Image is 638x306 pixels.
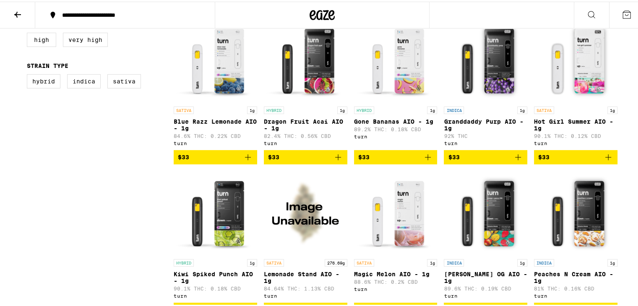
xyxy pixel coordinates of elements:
[264,105,284,112] p: HYBRID
[264,148,347,163] button: Add to bag
[534,148,617,163] button: Add to bag
[534,291,617,297] div: turn
[534,284,617,290] p: 81% THC: 0.16% CBD
[354,269,437,276] p: Magic Melon AIO - 1g
[174,169,257,301] a: Open page for Kiwi Spiked Punch AIO - 1g from turn
[174,169,257,253] img: turn - Kiwi Spiked Punch AIO - 1g
[264,139,347,144] div: turn
[444,105,464,112] p: INDICA
[27,61,68,67] legend: Strain Type
[358,152,370,159] span: $33
[444,269,527,283] p: [PERSON_NAME] OG AIO - 1g
[264,291,347,297] div: turn
[107,73,141,87] label: Sativa
[264,257,284,265] p: SATIVA
[607,257,617,265] p: 1g
[444,284,527,290] p: 89.6% THC: 0.19% CBD
[534,169,617,253] img: turn - Peaches N Cream AIO - 1g
[444,17,527,101] img: turn - Granddaddy Purp AIO - 1g
[444,169,527,253] img: turn - Mango Guava OG AIO - 1g
[27,31,56,45] label: High
[63,31,108,45] label: Very High
[174,148,257,163] button: Add to bag
[534,17,617,148] a: Open page for Hot Girl Summer AIO - 1g from turn
[607,105,617,112] p: 1g
[448,152,459,159] span: $33
[354,17,437,101] img: turn - Gone Bananas AIO - 1g
[534,17,617,101] img: turn - Hot Girl Summer AIO - 1g
[337,105,347,112] p: 1g
[444,257,464,265] p: INDICA
[354,125,437,130] p: 89.2% THC: 0.18% CBD
[354,277,437,283] p: 88.6% THC: 0.2% CBD
[534,269,617,283] p: Peaches N Cream AIO - 1g
[174,117,257,130] p: Blue Razz Lemonade AIO - 1g
[264,132,347,137] p: 82.4% THC: 0.56% CBD
[354,17,437,148] a: Open page for Gone Bananas AIO - 1g from turn
[247,105,257,112] p: 1g
[534,132,617,137] p: 90.1% THC: 0.12% CBD
[264,169,347,301] a: Open page for Lemonade Stand AIO - 1g from turn
[538,152,549,159] span: $33
[264,284,347,290] p: 84.64% THC: 1.13% CBD
[174,132,257,137] p: 84.6% THC: 0.22% CBD
[264,17,347,148] a: Open page for Dragon Fruit Acai AIO - 1g from turn
[354,105,374,112] p: HYBRID
[268,152,279,159] span: $33
[174,284,257,290] p: 90.1% THC: 0.18% CBD
[534,169,617,301] a: Open page for Peaches N Cream AIO - 1g from turn
[534,105,554,112] p: SATIVA
[264,17,347,101] img: turn - Dragon Fruit Acai AIO - 1g
[354,117,437,123] p: Gone Bananas AIO - 1g
[174,291,257,297] div: turn
[534,117,617,130] p: Hot Girl Summer AIO - 1g
[264,117,347,130] p: Dragon Fruit Acai AIO - 1g
[444,148,527,163] button: Add to bag
[427,257,437,265] p: 1g
[67,73,101,87] label: Indica
[427,105,437,112] p: 1g
[354,169,437,253] img: turn - Magic Melon AIO - 1g
[27,73,60,87] label: Hybrid
[174,139,257,144] div: turn
[264,269,347,283] p: Lemonade Stand AIO - 1g
[517,105,527,112] p: 1g
[444,132,527,137] p: 92% THC
[444,17,527,148] a: Open page for Granddaddy Purp AIO - 1g from turn
[174,17,257,101] img: turn - Blue Razz Lemonade AIO - 1g
[174,269,257,283] p: Kiwi Spiked Punch AIO - 1g
[174,17,257,148] a: Open page for Blue Razz Lemonade AIO - 1g from turn
[517,257,527,265] p: 1g
[174,105,194,112] p: SATIVA
[444,117,527,130] p: Granddaddy Purp AIO - 1g
[354,169,437,301] a: Open page for Magic Melon AIO - 1g from turn
[178,152,189,159] span: $33
[354,257,374,265] p: SATIVA
[534,139,617,144] div: turn
[354,132,437,137] div: turn
[444,139,527,144] div: turn
[325,257,347,265] p: 276.69g
[247,257,257,265] p: 1g
[534,257,554,265] p: INDICA
[354,148,437,163] button: Add to bag
[444,291,527,297] div: turn
[354,285,437,290] div: turn
[5,6,60,13] span: Hi. Need any help?
[444,169,527,301] a: Open page for Mango Guava OG AIO - 1g from turn
[174,257,194,265] p: HYBRID
[264,169,347,253] img: turn - Lemonade Stand AIO - 1g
